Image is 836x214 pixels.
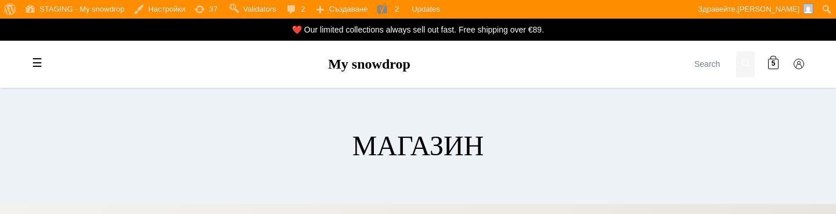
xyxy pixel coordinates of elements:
a: 5 [762,53,785,76]
a: My snowdrop [328,56,410,72]
label: Toggle mobile menu [26,52,49,75]
h1: МАГАЗИН [352,129,484,163]
input: Search [690,51,736,77]
span: 2 [395,5,399,13]
span: [PERSON_NAME] [737,5,799,13]
span: 5 [772,59,776,70]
